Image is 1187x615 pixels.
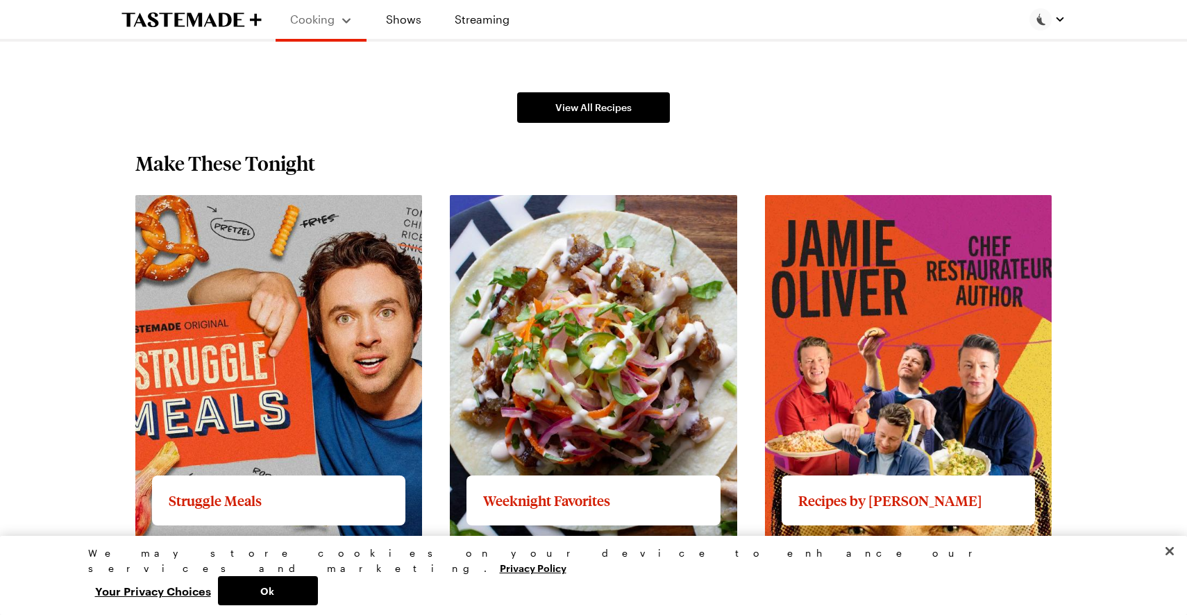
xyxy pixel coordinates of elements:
button: Ok [218,576,318,605]
h2: Make These Tonight [135,151,315,176]
a: More information about your privacy, opens in a new tab [500,561,566,574]
a: To Tastemade Home Page [121,12,262,28]
span: Cooking [290,12,335,26]
a: View full content for Weeknight Favorites [450,196,666,210]
span: View All Recipes [555,101,632,115]
button: Cooking [289,6,353,33]
button: Your Privacy Choices [88,576,218,605]
a: View All Recipes [517,92,670,123]
button: Close [1154,536,1185,566]
img: Profile picture [1029,8,1052,31]
button: Profile picture [1029,8,1066,31]
div: Privacy [88,546,1088,605]
a: View full content for Struggle Meals [135,196,323,210]
div: We may store cookies on your device to enhance our services and marketing. [88,546,1088,576]
a: View full content for Recipes by Jamie Oliver [765,196,1022,210]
